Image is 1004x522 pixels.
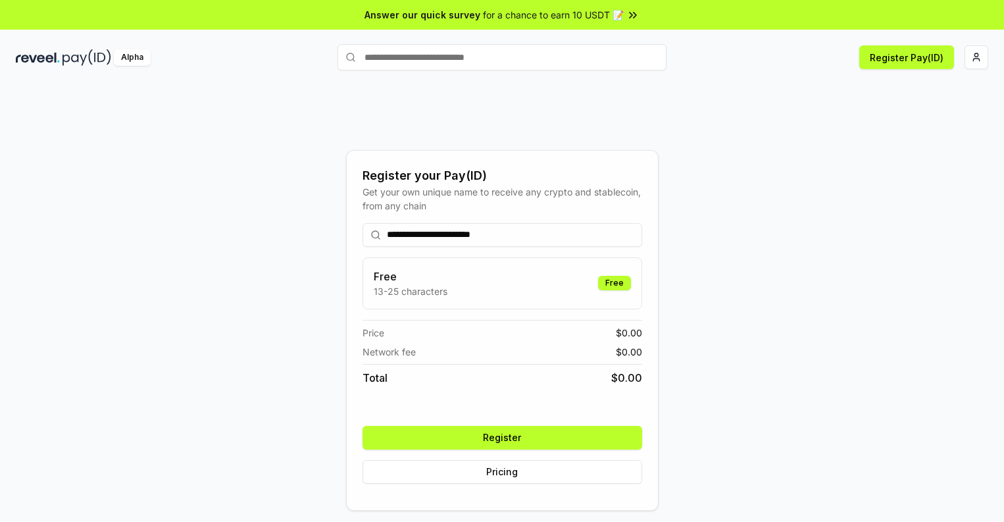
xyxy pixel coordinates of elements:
[363,370,388,386] span: Total
[363,426,642,450] button: Register
[611,370,642,386] span: $ 0.00
[363,345,416,359] span: Network fee
[859,45,954,69] button: Register Pay(ID)
[363,326,384,340] span: Price
[598,276,631,290] div: Free
[616,345,642,359] span: $ 0.00
[483,8,624,22] span: for a chance to earn 10 USDT 📝
[374,269,447,284] h3: Free
[616,326,642,340] span: $ 0.00
[16,49,60,66] img: reveel_dark
[114,49,151,66] div: Alpha
[363,185,642,213] div: Get your own unique name to receive any crypto and stablecoin, from any chain
[363,460,642,484] button: Pricing
[374,284,447,298] p: 13-25 characters
[63,49,111,66] img: pay_id
[363,167,642,185] div: Register your Pay(ID)
[364,8,480,22] span: Answer our quick survey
